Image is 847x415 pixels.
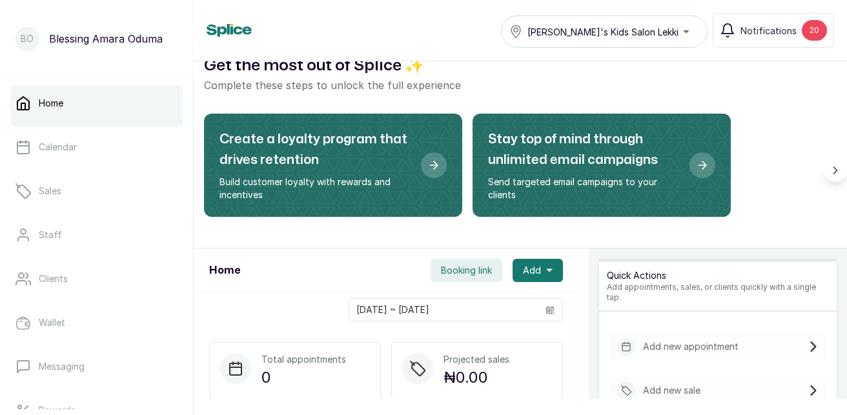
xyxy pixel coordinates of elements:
h2: Get the most out of Splice ✨ [204,54,837,77]
h2: Create a loyalty program that drives retention [219,129,411,170]
h2: Stay top of mind through unlimited email campaigns [488,129,679,170]
p: Calendar [39,141,77,154]
a: Home [10,85,183,121]
input: Select date [349,299,538,321]
button: Notifications20 [713,13,834,48]
p: Add appointments, sales, or clients quickly with a single tap. [607,282,829,303]
a: Staff [10,217,183,253]
span: Notifications [740,24,797,37]
div: Stay top of mind through unlimited email campaigns [473,114,731,217]
p: Build customer loyalty with rewards and incentives [219,176,411,201]
span: Add [523,264,541,277]
p: Send targeted email campaigns to your clients [488,176,679,201]
p: Blessing Amara Oduma [49,31,163,46]
p: Quick Actions [607,269,829,282]
p: Home [39,97,63,110]
span: [PERSON_NAME]'s Kids Salon Lekki [527,25,679,39]
div: 20 [802,20,827,41]
button: Add [513,259,563,282]
svg: calendar [546,305,555,314]
p: ₦0.00 [444,366,509,389]
p: Complete these steps to unlock the full experience [204,77,837,93]
button: [PERSON_NAME]'s Kids Salon Lekki [501,15,708,48]
p: Staff [39,228,62,241]
button: Booking link [431,259,502,282]
p: Add new appointment [643,340,739,353]
a: Sales [10,173,183,209]
div: Create a loyalty program that drives retention [204,114,462,217]
p: Projected sales [444,353,509,366]
a: Clients [10,261,183,297]
span: Booking link [441,264,492,277]
a: Wallet [10,305,183,341]
p: Add new sale [643,384,700,397]
h1: Home [209,263,240,278]
p: Clients [39,272,68,285]
a: Calendar [10,129,183,165]
p: Total appointments [261,353,346,366]
p: Sales [39,185,61,197]
p: 0 [261,366,346,389]
button: Scroll right [824,159,847,182]
p: Messaging [39,360,85,373]
a: Messaging [10,349,183,385]
p: BO [21,32,34,45]
p: Wallet [39,316,65,329]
